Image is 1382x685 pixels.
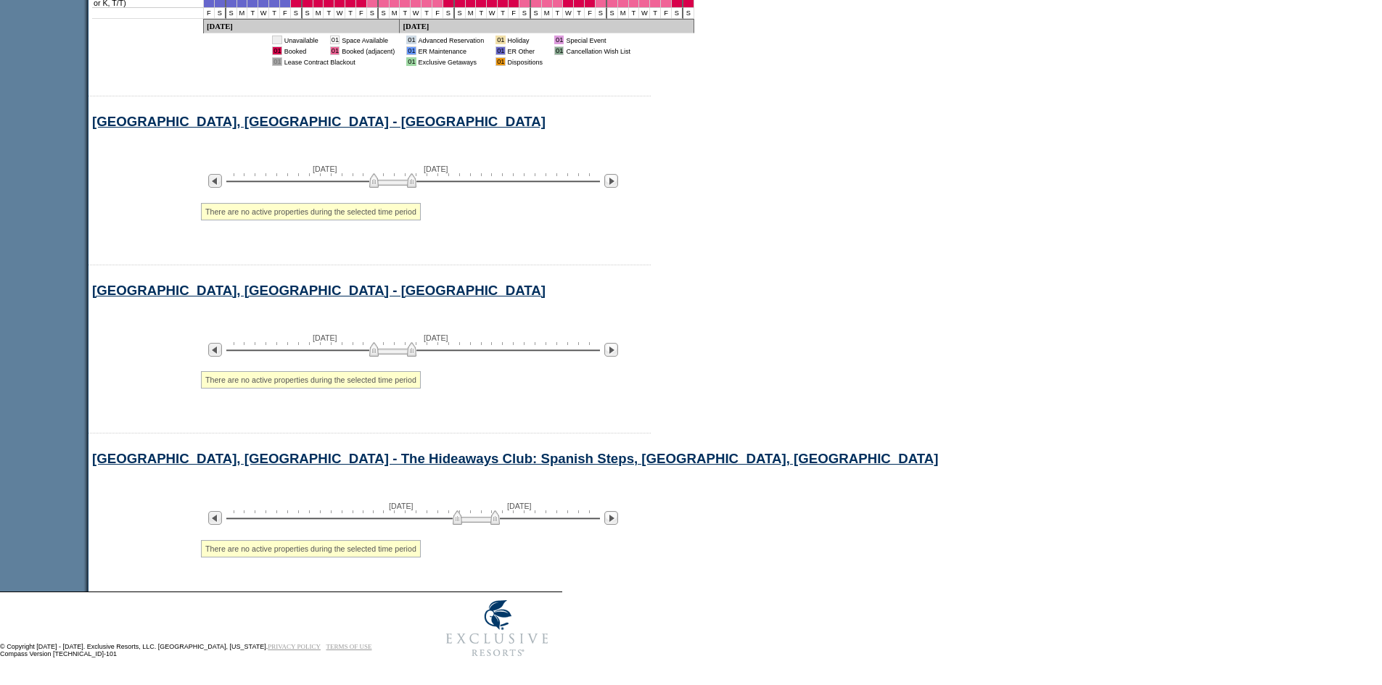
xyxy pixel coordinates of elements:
td: 01 [272,57,281,66]
td: S [672,8,683,19]
td: M [390,8,400,19]
td: 01 [554,36,564,44]
td: F [204,8,215,19]
td: T [421,8,432,19]
td: T [400,8,411,19]
td: 01 [495,36,505,44]
td: F [432,8,443,19]
td: W [487,8,498,19]
td: W [258,8,269,19]
td: M [466,8,477,19]
td: T [574,8,585,19]
td: S [226,8,237,19]
td: Dispositions [508,57,543,66]
span: [DATE] [389,502,414,510]
td: M [542,8,553,19]
td: [DATE] [400,19,694,33]
td: Booked [284,46,318,55]
td: W [639,8,650,19]
td: 01 [406,36,416,44]
td: T [498,8,509,19]
td: T [553,8,564,19]
td: W [563,8,574,19]
a: PRIVACY POLICY [268,643,321,650]
td: T [269,8,280,19]
td: S [367,8,379,19]
td: T [650,8,661,19]
td: S [607,8,618,19]
div: There are no active properties during the selected time period [201,203,421,220]
a: [GEOGRAPHIC_DATA], [GEOGRAPHIC_DATA] - [GEOGRAPHIC_DATA] [92,283,546,298]
span: [DATE] [507,502,532,510]
td: 01 [554,46,564,55]
td: S [531,8,542,19]
td: T [247,8,258,19]
td: M [313,8,324,19]
div: There are no active properties during the selected time period [201,371,421,389]
img: Exclusive Resorts [432,592,562,665]
img: Previous [208,511,222,525]
td: S [455,8,466,19]
td: 01 [330,46,340,55]
td: Space Available [342,36,395,44]
td: T [629,8,640,19]
td: Special Event [566,36,630,44]
td: Cancellation Wish List [566,46,630,55]
td: F [280,8,291,19]
td: T [324,8,334,19]
td: F [356,8,367,19]
td: 01 [406,57,416,66]
img: Previous [208,343,222,357]
span: [DATE] [424,165,448,173]
td: 01 [406,46,416,55]
td: M [237,8,248,19]
td: S [291,8,303,19]
td: F [661,8,672,19]
td: M [618,8,629,19]
td: W [411,8,421,19]
td: T [345,8,356,19]
td: 01 [272,46,281,55]
td: ER Maintenance [419,46,485,55]
span: [DATE] [424,333,448,342]
td: [DATE] [204,19,400,33]
a: [GEOGRAPHIC_DATA], [GEOGRAPHIC_DATA] - [GEOGRAPHIC_DATA] [92,114,546,129]
td: F [509,8,519,19]
td: Advanced Reservation [419,36,485,44]
td: ER Other [508,46,543,55]
img: Next [604,343,618,357]
span: [DATE] [313,333,337,342]
td: S [596,8,607,19]
td: S [519,8,531,19]
img: Next [604,511,618,525]
td: T [476,8,487,19]
td: Exclusive Getaways [419,57,485,66]
img: Next [604,174,618,188]
td: S [443,8,455,19]
span: [DATE] [313,165,337,173]
td: 01 [272,36,281,44]
td: 01 [330,36,340,44]
td: S [215,8,226,19]
td: Holiday [508,36,543,44]
td: Lease Contract Blackout [284,57,395,66]
div: There are no active properties during the selected time period [201,540,421,557]
td: S [303,8,313,19]
td: F [585,8,596,19]
img: Previous [208,174,222,188]
td: Unavailable [284,36,318,44]
td: 01 [495,46,505,55]
a: [GEOGRAPHIC_DATA], [GEOGRAPHIC_DATA] - The Hideaways Club: Spanish Steps, [GEOGRAPHIC_DATA], [GEO... [92,451,938,466]
td: 01 [495,57,505,66]
td: S [379,8,390,19]
a: TERMS OF USE [326,643,372,650]
td: W [334,8,345,19]
td: Booked (adjacent) [342,46,395,55]
td: S [683,8,694,19]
